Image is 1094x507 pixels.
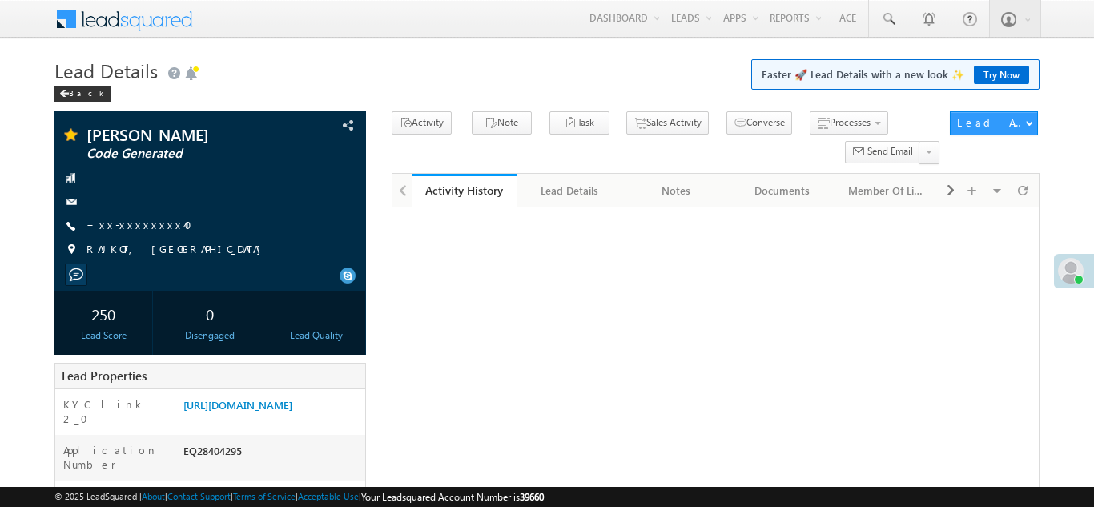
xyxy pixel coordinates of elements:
a: Contact Support [167,491,231,501]
span: [PERSON_NAME] [86,127,279,143]
div: 250 [58,299,148,328]
a: Member Of Lists [835,174,941,207]
a: Documents [730,174,835,207]
button: Converse [726,111,792,135]
button: Activity [392,111,452,135]
div: Notes [637,181,715,200]
div: Lead Score [58,328,148,343]
label: Application Number [63,443,167,472]
div: Disengaged [165,328,255,343]
span: 39660 [520,491,544,503]
a: Lead Details [517,174,623,207]
a: Acceptable Use [298,491,359,501]
div: EQ28404295 [179,443,365,465]
div: Lead Quality [271,328,361,343]
div: 0 [165,299,255,328]
span: Lead Details [54,58,158,83]
button: Note [472,111,532,135]
label: KYC link 2_0 [63,397,167,426]
div: Back [54,86,111,102]
button: Send Email [845,141,920,164]
div: Activity History [424,183,505,198]
div: Lead Details [530,181,609,200]
button: Lead Actions [950,111,1038,135]
span: Lead Properties [62,368,147,384]
a: [URL][DOMAIN_NAME] [183,398,292,412]
button: Sales Activity [626,111,709,135]
a: Activity History [412,174,517,207]
span: Your Leadsquared Account Number is [361,491,544,503]
a: About [142,491,165,501]
div: Documents [742,181,821,200]
a: +xx-xxxxxxxx40 [86,218,202,231]
div: Lead Actions [957,115,1025,130]
span: Faster 🚀 Lead Details with a new look ✨ [762,66,1029,82]
span: Send Email [867,144,913,159]
span: Code Generated [86,146,279,162]
span: Processes [830,116,871,128]
span: © 2025 LeadSquared | | | | | [54,489,544,505]
button: Processes [810,111,888,135]
button: Task [549,111,609,135]
a: Try Now [974,66,1029,84]
span: RAJKOT, [GEOGRAPHIC_DATA] [86,242,269,258]
div: Member Of Lists [848,181,927,200]
a: Notes [624,174,730,207]
div: -- [271,299,361,328]
a: Back [54,85,119,99]
a: Terms of Service [233,491,296,501]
